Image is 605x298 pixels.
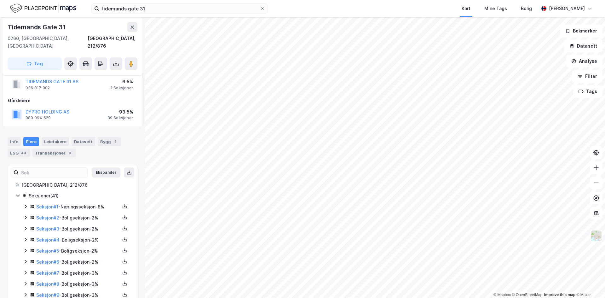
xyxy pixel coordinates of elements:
a: OpenStreetMap [512,293,543,297]
div: Seksjoner ( 41 ) [29,192,130,200]
div: ESG [8,149,30,157]
div: Bolig [521,5,532,12]
div: 936 017 002 [26,85,50,91]
div: 40 [20,150,27,156]
div: [GEOGRAPHIC_DATA], 212/876 [88,35,137,50]
a: Seksjon#2 [36,215,59,220]
div: - Boligseksjon - 3% [36,269,120,277]
button: Tags [573,85,602,98]
div: Leietakere [42,137,69,146]
a: Seksjon#9 [36,292,59,298]
div: 989 094 629 [26,115,51,120]
div: Kart [462,5,470,12]
div: Kontrollprogram for chat [573,268,605,298]
div: Info [8,137,21,146]
input: Søk på adresse, matrikkel, gårdeiere, leietakere eller personer [99,4,260,13]
div: 0260, [GEOGRAPHIC_DATA], [GEOGRAPHIC_DATA] [8,35,88,50]
div: 6.5% [110,78,133,85]
a: Improve this map [544,293,575,297]
div: Bygg [98,137,121,146]
button: Bokmerker [560,25,602,37]
div: Datasett [72,137,95,146]
button: Tag [8,57,62,70]
iframe: Chat Widget [573,268,605,298]
div: 1 [112,138,118,145]
img: Z [590,230,602,242]
a: Seksjon#3 [36,226,59,231]
div: Mine Tags [484,5,507,12]
img: logo.f888ab2527a4732fd821a326f86c7f29.svg [10,3,76,14]
div: Tidemands Gate 31 [8,22,67,32]
div: [GEOGRAPHIC_DATA], 212/876 [21,181,130,189]
div: - Boligseksjon - 2% [36,225,120,233]
input: Søk [19,168,88,177]
a: Seksjon#8 [36,281,59,287]
div: 93.5% [107,108,133,116]
div: - Boligseksjon - 2% [36,236,120,244]
div: - Boligseksjon - 2% [36,214,120,222]
div: 2 Seksjoner [110,85,133,91]
button: Ekspander [92,167,120,178]
div: 9 [67,150,73,156]
button: Analyse [566,55,602,67]
button: Filter [572,70,602,83]
div: 39 Seksjoner [107,115,133,120]
a: Seksjon#6 [36,259,59,265]
div: [PERSON_NAME] [549,5,585,12]
div: - Boligseksjon - 3% [36,280,120,288]
div: Gårdeiere [8,97,137,104]
a: Seksjon#4 [36,237,60,242]
div: - Næringsseksjon - 8% [36,203,120,211]
button: Datasett [564,40,602,52]
div: - Boligseksjon - 2% [36,247,120,255]
div: Eiere [23,137,39,146]
a: Seksjon#5 [36,248,59,254]
a: Seksjon#1 [36,204,58,209]
a: Seksjon#7 [36,270,59,276]
a: Mapbox [493,293,511,297]
div: - Boligseksjon - 2% [36,258,120,266]
div: Transaksjoner [32,149,76,157]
